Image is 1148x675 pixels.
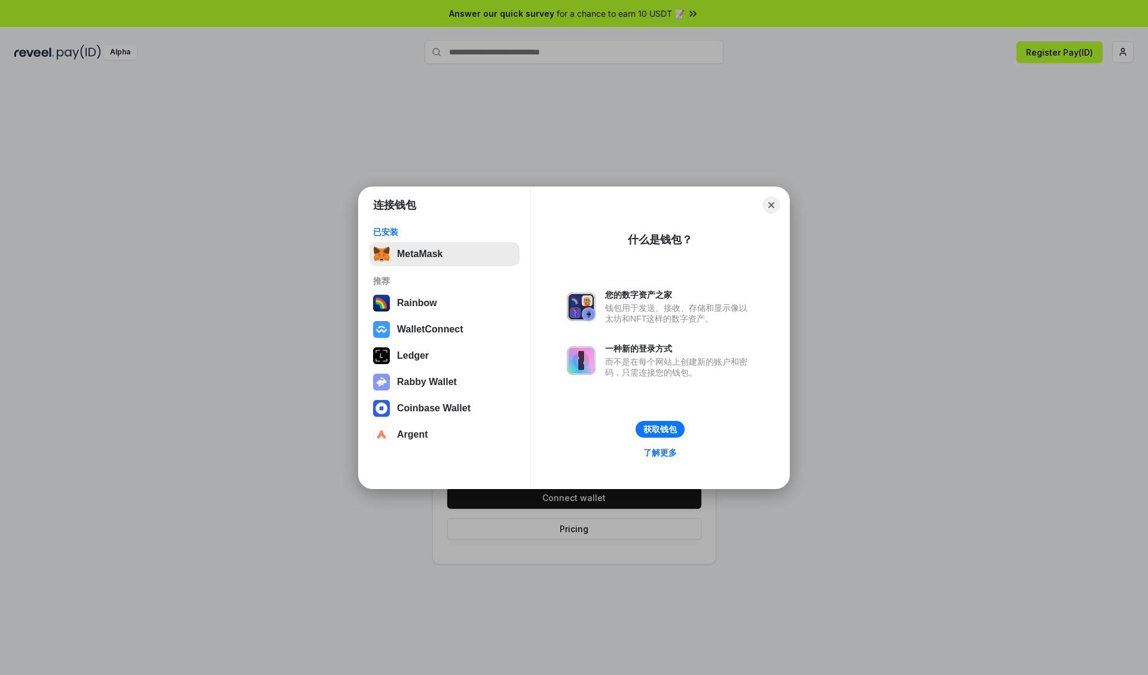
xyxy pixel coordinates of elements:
[370,242,520,266] button: MetaMask
[373,400,390,417] img: svg+xml,%3Csvg%20width%3D%2228%22%20height%3D%2228%22%20viewBox%3D%220%200%2028%2028%22%20fill%3D...
[370,370,520,394] button: Rabby Wallet
[643,424,677,435] div: 获取钱包
[643,447,677,458] div: 了解更多
[636,445,684,460] a: 了解更多
[397,350,429,361] div: Ledger
[605,343,753,354] div: 一种新的登录方式
[397,324,463,335] div: WalletConnect
[763,197,780,213] button: Close
[567,346,596,375] img: svg+xml,%3Csvg%20xmlns%3D%22http%3A%2F%2Fwww.w3.org%2F2000%2Fsvg%22%20fill%3D%22none%22%20viewBox...
[373,321,390,338] img: svg+xml,%3Csvg%20width%3D%2228%22%20height%3D%2228%22%20viewBox%3D%220%200%2028%2028%22%20fill%3D...
[373,426,390,443] img: svg+xml,%3Csvg%20width%3D%2228%22%20height%3D%2228%22%20viewBox%3D%220%200%2028%2028%22%20fill%3D...
[373,347,390,364] img: svg+xml,%3Csvg%20xmlns%3D%22http%3A%2F%2Fwww.w3.org%2F2000%2Fsvg%22%20width%3D%2228%22%20height%3...
[605,356,753,378] div: 而不是在每个网站上创建新的账户和密码，只需连接您的钱包。
[370,344,520,368] button: Ledger
[567,292,596,321] img: svg+xml,%3Csvg%20xmlns%3D%22http%3A%2F%2Fwww.w3.org%2F2000%2Fsvg%22%20fill%3D%22none%22%20viewBox...
[397,377,457,387] div: Rabby Wallet
[605,303,753,324] div: 钱包用于发送、接收、存储和显示像以太坊和NFT这样的数字资产。
[373,374,390,390] img: svg+xml,%3Csvg%20xmlns%3D%22http%3A%2F%2Fwww.w3.org%2F2000%2Fsvg%22%20fill%3D%22none%22%20viewBox...
[373,276,516,286] div: 推荐
[397,298,437,309] div: Rainbow
[373,246,390,262] img: svg+xml,%3Csvg%20fill%3D%22none%22%20height%3D%2233%22%20viewBox%3D%220%200%2035%2033%22%20width%...
[370,317,520,341] button: WalletConnect
[605,289,753,300] div: 您的数字资产之家
[373,227,516,237] div: 已安装
[397,249,442,259] div: MetaMask
[370,291,520,315] button: Rainbow
[636,421,685,438] button: 获取钱包
[370,423,520,447] button: Argent
[373,198,416,212] h1: 连接钱包
[397,429,428,440] div: Argent
[373,295,390,311] img: svg+xml,%3Csvg%20width%3D%22120%22%20height%3D%22120%22%20viewBox%3D%220%200%20120%20120%22%20fil...
[628,233,692,247] div: 什么是钱包？
[397,403,471,414] div: Coinbase Wallet
[370,396,520,420] button: Coinbase Wallet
